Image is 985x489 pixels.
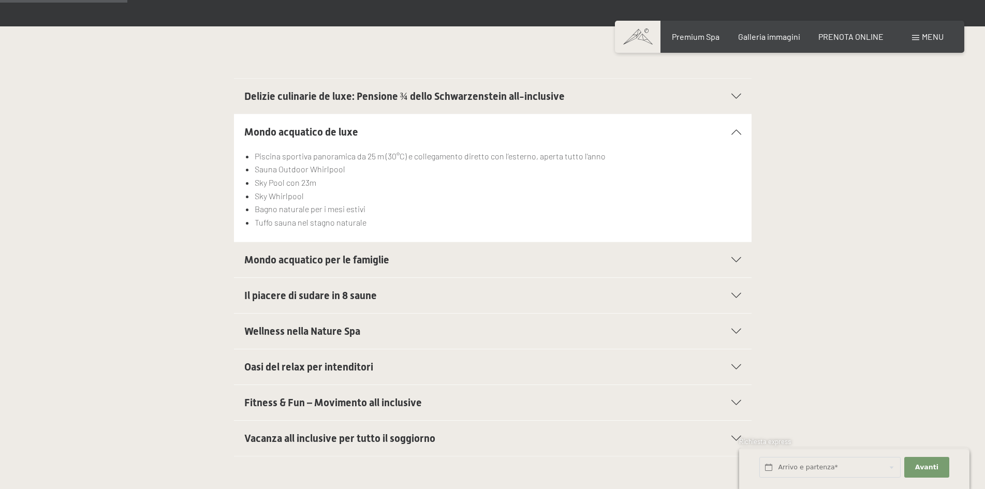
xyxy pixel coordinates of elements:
[255,189,741,203] li: Sky Whirlpool
[739,437,791,446] span: Richiesta express
[904,457,949,478] button: Avanti
[915,463,938,472] span: Avanti
[244,289,377,302] span: Il piacere di sudare in 8 saune
[255,216,741,229] li: Tuffo sauna nel stagno naturale
[255,202,741,216] li: Bagno naturale per i mesi estivi
[244,361,373,373] span: Oasi del relax per intenditori
[244,432,435,444] span: Vacanza all inclusive per tutto il soggiorno
[255,150,741,163] li: Piscina sportiva panoramica da 25 m (30°C) e collegamento diretto con l’esterno, aperta tutto l’anno
[244,90,565,102] span: Delizie culinarie de luxe: Pensione ¾ dello Schwarzenstein all-inclusive
[255,176,741,189] li: Sky Pool con 23m
[244,396,422,409] span: Fitness & Fun – Movimento all inclusive
[244,126,358,138] span: Mondo acquatico de luxe
[244,325,360,337] span: Wellness nella Nature Spa
[672,32,719,41] a: Premium Spa
[922,32,944,41] span: Menu
[255,162,741,176] li: Sauna Outdoor Whirlpool
[818,32,884,41] a: PRENOTA ONLINE
[244,254,389,266] span: Mondo acquatico per le famiglie
[738,32,800,41] a: Galleria immagini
